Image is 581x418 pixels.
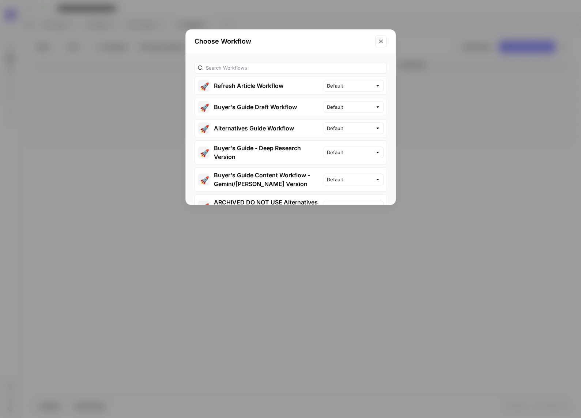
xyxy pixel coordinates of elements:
span: 🚀 [200,103,207,111]
button: 🚀ARCHIVED DO NOT USE Alternatives Guide Workflow [195,195,324,218]
span: 🚀 [200,176,207,183]
input: Search Workflows [206,64,384,71]
h2: Choose Workflow [195,36,371,47]
button: 🚀Buyer's Guide - Deep Research Version [195,141,324,164]
button: Close modal [375,36,387,47]
button: 🚀Alternatives Guide Workflow [195,119,324,137]
span: 🚀 [200,82,207,89]
button: 🚀Refresh Article Workflow [195,77,324,95]
input: Default [327,149,372,156]
span: 🚀 [200,125,207,132]
input: Default [327,176,372,183]
input: Default [327,82,372,89]
button: 🚀Buyer's Guide Content Workflow - Gemini/[PERSON_NAME] Version [195,168,324,191]
input: Default [327,203,372,210]
span: 🚀 [200,203,207,210]
button: 🚀Buyer's Guide Draft Workflow [195,98,324,116]
input: Default [327,125,372,132]
span: 🚀 [200,149,207,156]
input: Default [327,103,372,111]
